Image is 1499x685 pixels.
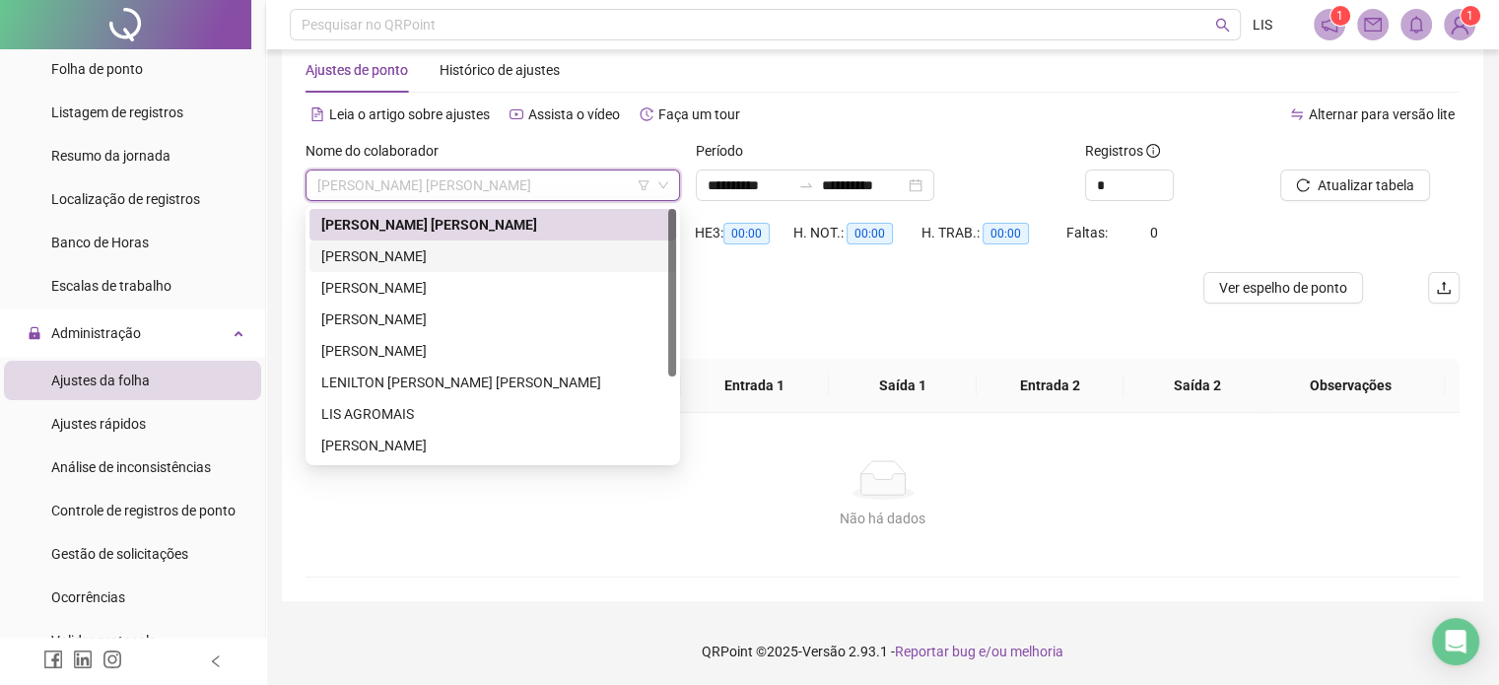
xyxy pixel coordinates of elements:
span: 1 [1336,9,1343,23]
span: Alternar para versão lite [1309,106,1455,122]
div: LENILTON [PERSON_NAME] [PERSON_NAME] [321,372,664,393]
span: notification [1321,16,1338,34]
div: IVONILDO DA SILVA ROCHA [309,335,676,367]
span: search [1215,18,1230,33]
th: Entrada 1 [681,359,829,413]
span: Ajustes da folha [51,373,150,388]
span: swap-right [798,177,814,193]
th: Entrada 2 [977,359,1124,413]
div: Open Intercom Messenger [1432,618,1479,665]
th: Saída 2 [1124,359,1271,413]
span: 00:00 [723,223,770,244]
span: Folha de ponto [51,61,143,77]
span: upload [1436,280,1452,296]
span: Localização de registros [51,191,200,207]
span: Versão [802,644,846,659]
span: ADRIANO DA SILVA DANTAS [317,171,668,200]
div: [PERSON_NAME] [PERSON_NAME] [321,214,664,236]
span: Ajustes de ponto [306,62,408,78]
span: facebook [43,650,63,669]
span: 00:00 [983,223,1029,244]
sup: Atualize o seu contato no menu Meus Dados [1461,6,1480,26]
div: LENILTON GONCALVES DE TORRES [309,367,676,398]
span: Resumo da jornada [51,148,170,164]
div: EDENILDO SOUZA SILVA [309,272,676,304]
span: Listagem de registros [51,104,183,120]
span: linkedin [73,650,93,669]
span: Ver espelho de ponto [1219,277,1347,299]
span: Ajustes rápidos [51,416,146,432]
div: [PERSON_NAME] [321,277,664,299]
span: youtube [510,107,523,121]
div: LIS AGROMAIS [321,403,664,425]
span: Validar protocolo [51,633,157,649]
span: Administração [51,325,141,341]
button: Atualizar tabela [1280,170,1430,201]
div: HE 3: [695,222,793,244]
span: file-text [310,107,324,121]
span: Leia o artigo sobre ajustes [329,106,490,122]
span: down [657,179,669,191]
span: Atualizar tabela [1318,174,1414,196]
sup: 1 [1330,6,1350,26]
img: 85781 [1445,10,1474,39]
span: Controle de registros de ponto [51,503,236,518]
th: Observações [1258,359,1446,413]
div: DANIEL FERNANDES DE ARAÚJO [309,240,676,272]
button: Ver espelho de ponto [1203,272,1363,304]
span: Análise de inconsistências [51,459,211,475]
span: Banco de Horas [51,235,149,250]
div: [PERSON_NAME] [321,435,664,456]
span: to [798,177,814,193]
span: swap [1290,107,1304,121]
span: history [640,107,653,121]
span: instagram [102,650,122,669]
label: Nome do colaborador [306,140,451,162]
span: Ocorrências [51,589,125,605]
span: LIS [1253,14,1272,35]
span: info-circle [1146,144,1160,158]
span: left [209,654,223,668]
span: Faltas: [1066,225,1111,240]
div: [PERSON_NAME] [321,245,664,267]
span: lock [28,326,41,340]
div: MIZAEL OLIVEIRA SILVA [309,430,676,461]
span: Histórico de ajustes [440,62,560,78]
th: Saída 1 [829,359,977,413]
span: Observações [1273,375,1430,396]
div: LIS AGROMAIS [309,398,676,430]
div: [PERSON_NAME] [321,340,664,362]
span: Faça um tour [658,106,740,122]
div: Não há dados [329,508,1436,529]
div: H. NOT.: [793,222,921,244]
span: Reportar bug e/ou melhoria [895,644,1063,659]
div: GUSTAVO AQUINO SILVA [309,304,676,335]
span: Assista o vídeo [528,106,620,122]
span: filter [638,179,649,191]
span: Gestão de solicitações [51,546,188,562]
span: reload [1296,178,1310,192]
span: Registros [1085,140,1160,162]
span: Escalas de trabalho [51,278,171,294]
span: bell [1407,16,1425,34]
div: H. TRAB.: [921,222,1065,244]
span: mail [1364,16,1382,34]
div: ADRIANO DA SILVA DANTAS [309,209,676,240]
div: [PERSON_NAME] [321,308,664,330]
span: 0 [1150,225,1158,240]
span: 1 [1466,9,1473,23]
label: Período [696,140,756,162]
span: 00:00 [847,223,893,244]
